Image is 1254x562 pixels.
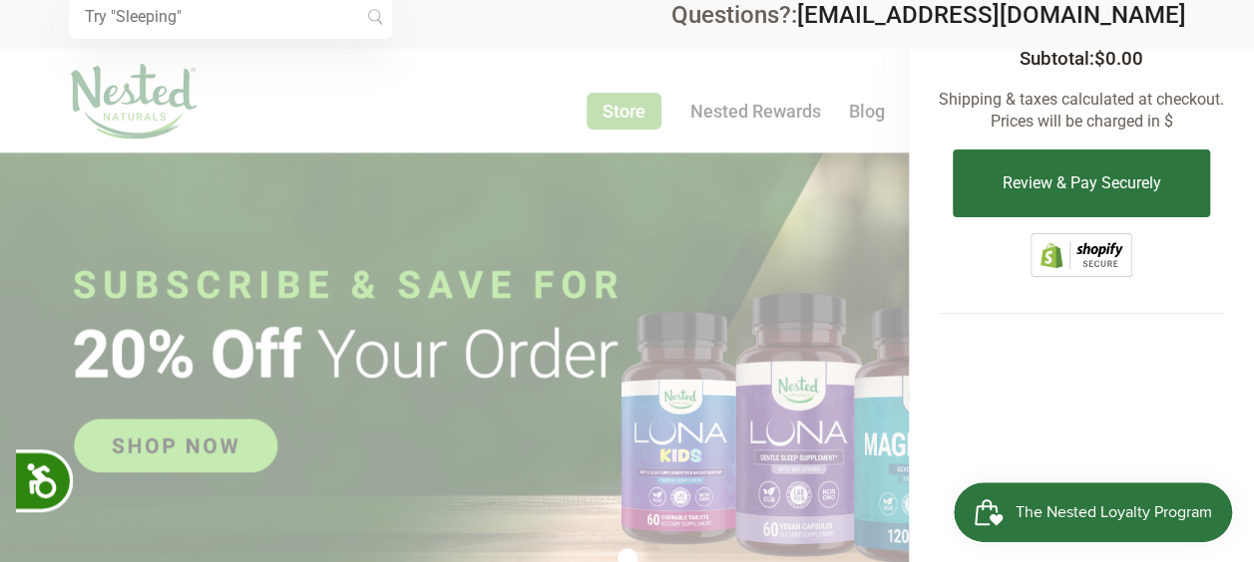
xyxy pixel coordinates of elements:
[671,3,1186,27] div: Questions?:
[1094,48,1143,70] span: $0.00
[954,482,1234,542] iframe: Button to open loyalty program pop-up
[953,149,1209,217] button: Review & Pay Securely
[1031,233,1132,277] img: Shopify secure badge
[797,1,1186,29] a: [EMAIL_ADDRESS][DOMAIN_NAME]
[939,89,1224,134] p: Shipping & taxes calculated at checkout. Prices will be charged in $
[939,49,1224,71] h3: Subtotal:
[1031,262,1132,281] a: This online store is secured by Shopify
